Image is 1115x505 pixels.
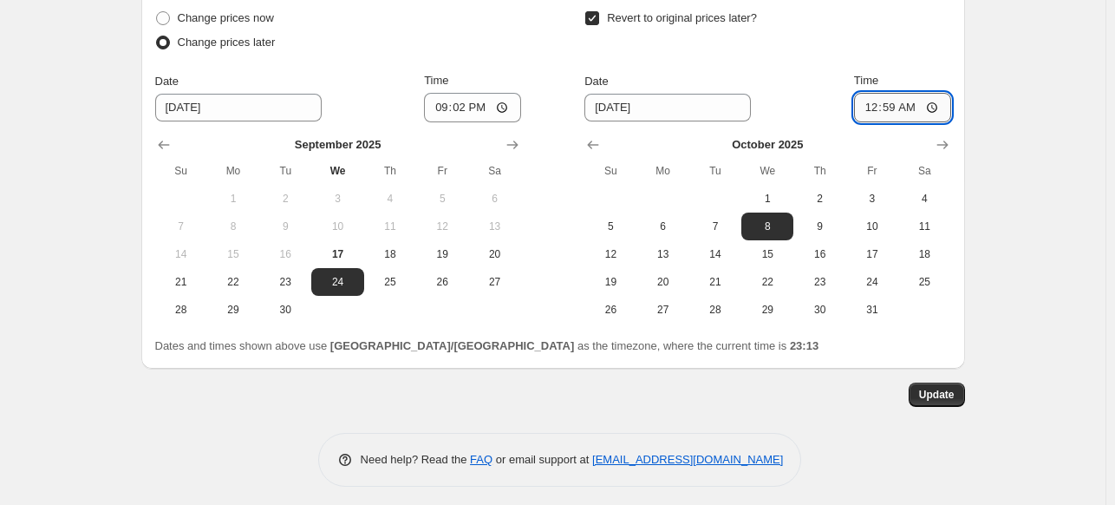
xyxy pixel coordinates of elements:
[423,275,461,289] span: 26
[591,303,629,317] span: 26
[741,157,793,185] th: Wednesday
[696,275,734,289] span: 21
[741,213,793,240] button: Wednesday October 8 2025
[696,220,734,233] span: 7
[853,164,891,178] span: Fr
[853,303,891,317] span: 31
[637,213,689,240] button: Monday October 6 2025
[207,296,259,324] button: Monday September 29 2025
[259,213,311,240] button: Tuesday September 9 2025
[637,240,689,268] button: Monday October 13 2025
[468,157,520,185] th: Saturday
[607,11,757,24] span: Revert to original prices later?
[898,213,950,240] button: Saturday October 11 2025
[155,75,179,88] span: Date
[207,157,259,185] th: Monday
[214,247,252,261] span: 15
[214,303,252,317] span: 29
[371,164,409,178] span: Th
[214,164,252,178] span: Mo
[364,157,416,185] th: Thursday
[266,303,304,317] span: 30
[591,164,629,178] span: Su
[748,192,786,206] span: 1
[853,275,891,289] span: 24
[155,94,322,121] input: 9/17/2025
[793,213,845,240] button: Thursday October 9 2025
[423,247,461,261] span: 19
[162,303,200,317] span: 28
[259,268,311,296] button: Tuesday September 23 2025
[207,185,259,213] button: Monday September 1 2025
[475,192,513,206] span: 6
[364,240,416,268] button: Thursday September 18 2025
[162,275,200,289] span: 21
[584,157,636,185] th: Sunday
[748,303,786,317] span: 29
[637,157,689,185] th: Monday
[748,220,786,233] span: 8
[584,75,608,88] span: Date
[364,268,416,296] button: Thursday September 25 2025
[311,240,363,268] button: Today Wednesday September 17 2025
[644,164,682,178] span: Mo
[909,383,965,407] button: Update
[214,220,252,233] span: 8
[800,303,838,317] span: 30
[846,240,898,268] button: Friday October 17 2025
[644,303,682,317] span: 27
[898,240,950,268] button: Saturday October 18 2025
[793,157,845,185] th: Thursday
[162,164,200,178] span: Su
[748,275,786,289] span: 22
[364,185,416,213] button: Thursday September 4 2025
[318,192,356,206] span: 3
[155,240,207,268] button: Sunday September 14 2025
[468,268,520,296] button: Saturday September 27 2025
[424,74,448,87] span: Time
[800,220,838,233] span: 9
[793,185,845,213] button: Thursday October 2 2025
[584,94,751,121] input: 9/17/2025
[155,157,207,185] th: Sunday
[584,296,636,324] button: Sunday October 26 2025
[898,185,950,213] button: Saturday October 4 2025
[423,164,461,178] span: Fr
[214,275,252,289] span: 22
[905,192,943,206] span: 4
[468,213,520,240] button: Saturday September 13 2025
[259,157,311,185] th: Tuesday
[468,240,520,268] button: Saturday September 20 2025
[741,185,793,213] button: Wednesday October 1 2025
[581,133,605,157] button: Show previous month, September 2025
[919,388,955,402] span: Update
[155,339,819,352] span: Dates and times shown above use as the timezone, where the current time is
[416,240,468,268] button: Friday September 19 2025
[689,268,741,296] button: Tuesday October 21 2025
[846,157,898,185] th: Friday
[416,268,468,296] button: Friday September 26 2025
[696,164,734,178] span: Tu
[854,74,878,87] span: Time
[259,240,311,268] button: Tuesday September 16 2025
[790,339,818,352] b: 23:13
[416,213,468,240] button: Friday September 12 2025
[266,275,304,289] span: 23
[800,275,838,289] span: 23
[905,275,943,289] span: 25
[266,220,304,233] span: 9
[371,192,409,206] span: 4
[318,247,356,261] span: 17
[475,164,513,178] span: Sa
[591,247,629,261] span: 12
[318,164,356,178] span: We
[371,247,409,261] span: 18
[696,303,734,317] span: 28
[689,296,741,324] button: Tuesday October 28 2025
[696,247,734,261] span: 14
[689,213,741,240] button: Tuesday October 7 2025
[793,268,845,296] button: Thursday October 23 2025
[898,157,950,185] th: Saturday
[259,185,311,213] button: Tuesday September 2 2025
[178,36,276,49] span: Change prices later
